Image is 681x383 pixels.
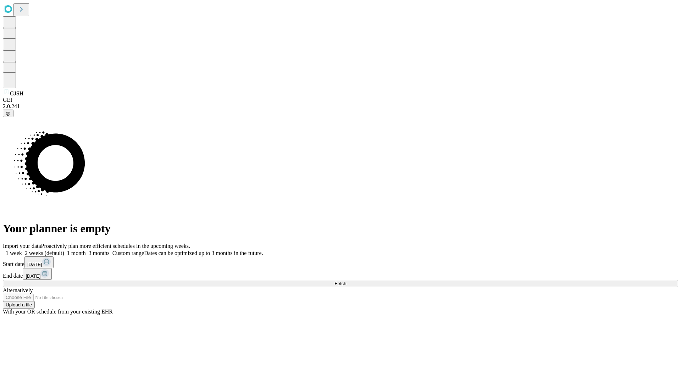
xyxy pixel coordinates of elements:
span: 1 week [6,250,22,256]
span: Fetch [334,281,346,286]
button: @ [3,110,13,117]
button: [DATE] [23,268,52,280]
span: [DATE] [26,273,40,279]
div: End date [3,268,678,280]
div: GEI [3,97,678,103]
div: 2.0.241 [3,103,678,110]
span: GJSH [10,90,23,96]
button: Fetch [3,280,678,287]
div: Start date [3,256,678,268]
button: Upload a file [3,301,35,309]
span: @ [6,111,11,116]
h1: Your planner is empty [3,222,678,235]
span: [DATE] [27,262,42,267]
span: 2 weeks (default) [25,250,64,256]
span: Dates can be optimized up to 3 months in the future. [144,250,263,256]
span: With your OR schedule from your existing EHR [3,309,113,315]
span: 1 month [67,250,86,256]
span: Custom range [112,250,144,256]
button: [DATE] [24,256,54,268]
span: Proactively plan more efficient schedules in the upcoming weeks. [41,243,190,249]
span: 3 months [89,250,110,256]
span: Alternatively [3,287,33,293]
span: Import your data [3,243,41,249]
